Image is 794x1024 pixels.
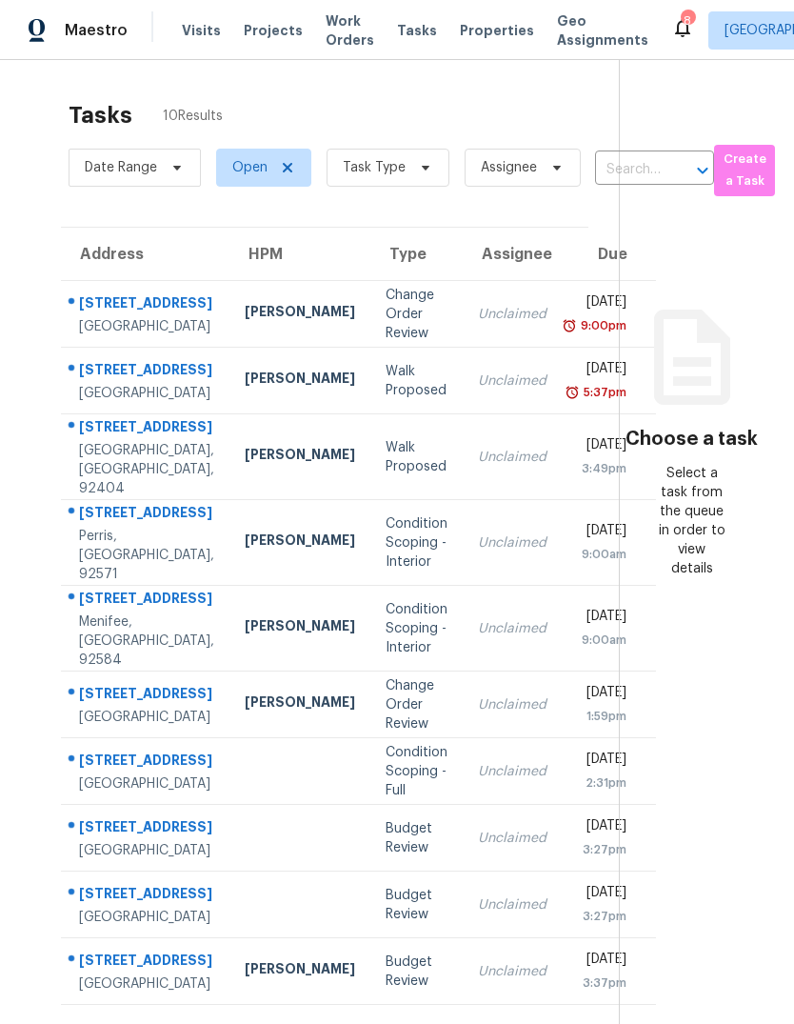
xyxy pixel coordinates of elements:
[595,155,661,185] input: Search by address
[79,774,214,793] div: [GEOGRAPHIC_DATA]
[79,817,214,841] div: [STREET_ADDRESS]
[79,751,214,774] div: [STREET_ADDRESS]
[79,974,214,994] div: [GEOGRAPHIC_DATA]
[478,533,546,552] div: Unclaimed
[163,107,223,126] span: 10 Results
[79,708,214,727] div: [GEOGRAPHIC_DATA]
[577,883,626,907] div: [DATE]
[386,438,447,476] div: Walk Proposed
[565,383,580,402] img: Overdue Alarm Icon
[577,607,626,631] div: [DATE]
[577,359,626,383] div: [DATE]
[79,841,214,860] div: [GEOGRAPHIC_DATA]
[326,11,374,50] span: Work Orders
[562,316,577,335] img: Overdue Alarm Icon
[79,293,214,317] div: [STREET_ADDRESS]
[79,684,214,708] div: [STREET_ADDRESS]
[478,829,546,848] div: Unclaimed
[577,435,626,459] div: [DATE]
[245,369,355,392] div: [PERSON_NAME]
[79,612,214,670] div: Menifee, [GEOGRAPHIC_DATA], 92584
[245,693,355,716] div: [PERSON_NAME]
[689,157,716,184] button: Open
[625,430,758,449] h3: Choose a task
[245,531,355,554] div: [PERSON_NAME]
[577,773,626,793] div: 2:31pm
[577,545,626,564] div: 9:00am
[61,228,229,281] th: Address
[79,884,214,908] div: [STREET_ADDRESS]
[244,21,303,40] span: Projects
[460,21,534,40] span: Properties
[343,158,406,177] span: Task Type
[245,959,355,983] div: [PERSON_NAME]
[580,383,626,402] div: 5:37pm
[386,286,447,343] div: Change Order Review
[386,514,447,572] div: Condition Scoping - Interior
[478,305,546,324] div: Unclaimed
[232,158,268,177] span: Open
[79,503,214,527] div: [STREET_ADDRESS]
[577,521,626,545] div: [DATE]
[577,816,626,840] div: [DATE]
[386,743,447,800] div: Condition Scoping - Full
[478,895,546,914] div: Unclaimed
[577,907,626,926] div: 3:27pm
[577,631,626,650] div: 9:00am
[79,951,214,974] div: [STREET_ADDRESS]
[724,149,765,192] span: Create a Task
[386,886,447,924] div: Budget Review
[245,616,355,640] div: [PERSON_NAME]
[65,21,128,40] span: Maestro
[478,762,546,781] div: Unclaimed
[229,228,370,281] th: HPM
[79,360,214,384] div: [STREET_ADDRESS]
[478,962,546,981] div: Unclaimed
[386,362,447,400] div: Walk Proposed
[79,589,214,612] div: [STREET_ADDRESS]
[577,950,626,974] div: [DATE]
[79,441,214,498] div: [GEOGRAPHIC_DATA], [GEOGRAPHIC_DATA], 92404
[386,600,447,657] div: Condition Scoping - Interior
[182,21,221,40] span: Visits
[478,448,546,467] div: Unclaimed
[656,464,727,578] div: Select a task from the queue in order to view details
[577,292,626,316] div: [DATE]
[370,228,463,281] th: Type
[386,953,447,991] div: Budget Review
[245,445,355,469] div: [PERSON_NAME]
[463,228,562,281] th: Assignee
[69,106,132,125] h2: Tasks
[79,317,214,336] div: [GEOGRAPHIC_DATA]
[245,302,355,326] div: [PERSON_NAME]
[481,158,537,177] span: Assignee
[397,24,437,37] span: Tasks
[478,371,546,391] div: Unclaimed
[577,683,626,707] div: [DATE]
[386,819,447,857] div: Budget Review
[577,974,626,993] div: 3:37pm
[79,417,214,441] div: [STREET_ADDRESS]
[386,676,447,733] div: Change Order Review
[577,707,626,726] div: 1:59pm
[79,908,214,927] div: [GEOGRAPHIC_DATA]
[478,695,546,714] div: Unclaimed
[478,619,546,638] div: Unclaimed
[681,11,694,30] div: 8
[79,527,214,584] div: Perris, [GEOGRAPHIC_DATA], 92571
[562,228,656,281] th: Due
[714,145,775,196] button: Create a Task
[557,11,648,50] span: Geo Assignments
[577,750,626,773] div: [DATE]
[79,384,214,403] div: [GEOGRAPHIC_DATA]
[577,459,626,478] div: 3:49pm
[85,158,157,177] span: Date Range
[577,316,626,335] div: 9:00pm
[577,840,626,859] div: 3:27pm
